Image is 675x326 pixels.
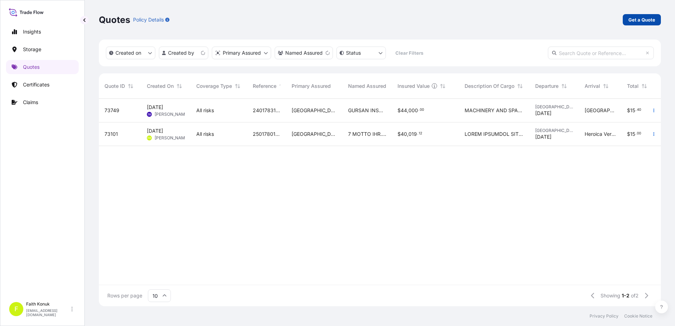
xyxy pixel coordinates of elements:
span: 2401783194 [253,107,280,114]
span: [GEOGRAPHIC_DATA] [292,131,337,138]
button: Sort [602,82,610,90]
span: MACHINERY AND SPARE PARTS AS PER BENEFICIARY'S PRO NO.2025/YPT/018R2 AND APPLICANT'S PO CER/PLT/0... [465,107,524,114]
button: createdOn Filter options [106,47,155,59]
a: Claims [6,95,79,109]
span: . [635,109,637,111]
p: Quotes [23,64,40,71]
p: Policy Details [133,16,164,23]
span: Total [627,83,639,90]
span: 7 MOTTO IHR. ITH. MOB. AKS. INS. [GEOGRAPHIC_DATA]. TIC. LTD. [348,131,386,138]
p: [EMAIL_ADDRESS][DOMAIN_NAME] [26,308,70,317]
span: $ [627,108,630,113]
button: Sort [126,82,135,90]
p: Named Assured [285,49,323,56]
span: SB [148,111,151,118]
span: Showing [601,292,620,299]
button: Sort [175,82,184,90]
span: 40 [401,132,407,137]
button: Sort [516,82,524,90]
span: [PERSON_NAME] [155,135,189,141]
span: [GEOGRAPHIC_DATA] [585,107,616,114]
span: LOREM IPSUMDOL SIT AMETCON ADIPI - ELITSE DOEIUS T799551 INCID UTLABORE ETD MAGNA-AL ENIM ADMIN V... [465,131,524,138]
span: [GEOGRAPHIC_DATA] [535,128,573,133]
p: Faith Konuk [26,301,70,307]
span: 40 [637,109,641,111]
button: Sort [278,82,286,90]
span: Arrival [585,83,600,90]
button: certificateStatus Filter options [336,47,386,59]
span: 00 [637,132,641,135]
a: Cookie Notice [624,313,652,319]
button: distributor Filter options [212,47,271,59]
a: Insights [6,25,79,39]
span: [DATE] [147,104,163,111]
span: Named Assured [348,83,386,90]
span: Primary Assured [292,83,331,90]
span: . [418,109,419,111]
span: GURSAN INSAAT MAKINALARI SAN. LTD. STI., [348,107,386,114]
span: , [407,132,408,137]
span: [GEOGRAPHIC_DATA] [292,107,337,114]
span: $ [627,132,630,137]
button: cargoOwner Filter options [275,47,333,59]
button: Sort [233,82,242,90]
span: 73749 [104,107,119,114]
a: Certificates [6,78,79,92]
span: 019 [408,132,417,137]
span: 15 [630,132,635,137]
span: . [635,132,637,135]
button: createdBy Filter options [159,47,208,59]
a: Quotes [6,60,79,74]
span: 12 [419,132,422,135]
span: $ [398,132,401,137]
span: Rows per page [107,292,142,299]
p: Clear Filters [395,49,423,56]
span: [DATE] [147,127,163,134]
input: Search Quote or Reference... [548,47,654,59]
span: All risks [196,107,214,114]
button: Sort [640,82,649,90]
span: 1-2 [622,292,629,299]
span: [GEOGRAPHIC_DATA] [535,104,573,110]
span: Heroica Veracruz [585,131,616,138]
p: Quotes [99,14,130,25]
span: 000 [408,108,418,113]
span: Quote ID [104,83,125,90]
p: Storage [23,46,41,53]
span: 44 [401,108,407,113]
p: Certificates [23,81,49,88]
span: 73101 [104,131,118,138]
span: 2501780133 [253,131,280,138]
span: All risks [196,131,214,138]
span: $ [398,108,401,113]
button: Sort [438,82,447,90]
a: Get a Quote [623,14,661,25]
a: Privacy Policy [590,313,619,319]
p: Claims [23,99,38,106]
p: Created by [168,49,194,56]
span: FK [148,134,151,141]
span: Insured Value [398,83,430,90]
span: Departure [535,83,558,90]
span: of 2 [631,292,639,299]
span: Description Of Cargo [465,83,514,90]
span: [DATE] [535,110,551,117]
span: 15 [630,108,635,113]
p: Insights [23,28,41,35]
span: . [417,132,418,135]
button: Clear Filters [389,47,429,59]
a: Storage [6,42,79,56]
p: Get a Quote [628,16,655,23]
span: [DATE] [535,133,551,140]
span: F [14,306,18,313]
span: , [407,108,408,113]
span: [PERSON_NAME] [155,111,189,117]
p: Primary Assured [223,49,261,56]
span: Created On [147,83,174,90]
span: Reference [253,83,276,90]
p: Created on [115,49,141,56]
p: Status [346,49,361,56]
button: Sort [560,82,568,90]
